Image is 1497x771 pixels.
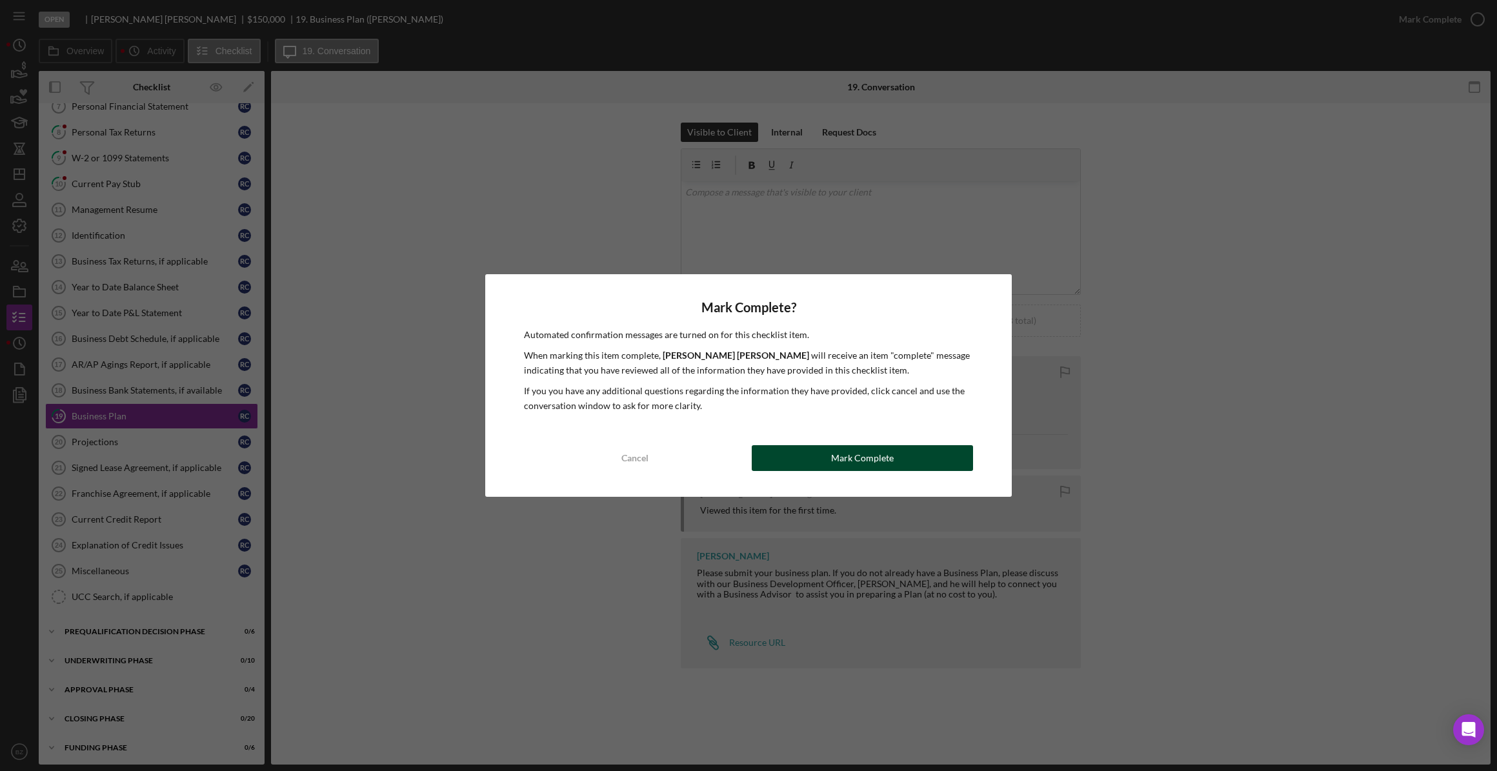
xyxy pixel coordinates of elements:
div: Mark Complete [831,445,894,471]
p: Automated confirmation messages are turned on for this checklist item. [524,328,973,342]
p: When marking this item complete, will receive an item "complete" message indicating that you have... [524,348,973,377]
h4: Mark Complete? [524,300,973,315]
button: Cancel [524,445,745,471]
p: If you you have any additional questions regarding the information they have provided, click canc... [524,384,973,413]
div: Cancel [621,445,648,471]
b: [PERSON_NAME] [PERSON_NAME] [663,350,809,361]
div: Open Intercom Messenger [1453,714,1484,745]
button: Mark Complete [752,445,973,471]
